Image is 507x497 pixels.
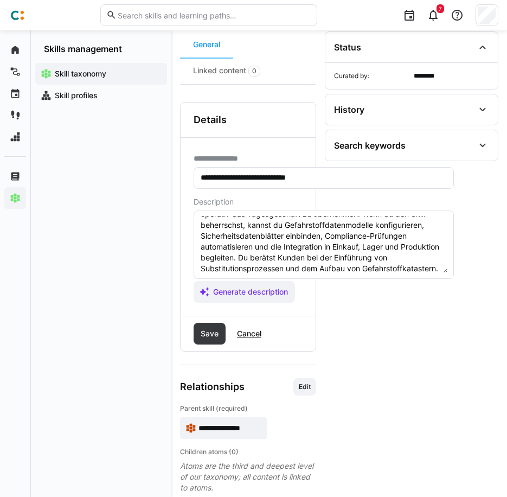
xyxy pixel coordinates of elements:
[194,197,234,206] span: Description
[334,104,364,115] div: History
[211,286,290,297] span: Generate description
[293,378,316,396] button: Edit
[194,323,226,345] button: Save
[334,42,361,53] div: Status
[194,114,227,126] h3: Details
[180,461,316,493] span: Atoms are the third and deepest level of our taxonomy; all content is linked to atoms.
[180,381,245,393] h3: Relationships
[235,328,263,339] span: Cancel
[298,383,312,391] span: Edit
[439,5,442,12] span: 7
[252,67,256,75] span: 0
[199,328,220,339] span: Save
[334,72,409,80] span: Curated by:
[334,140,406,151] div: Search keywords
[230,323,268,345] button: Cancel
[180,58,273,84] div: Linked content
[180,31,233,58] div: General
[194,281,295,303] button: Generate description
[117,10,311,20] input: Search skills and learning paths…
[180,404,316,413] h4: Parent skill (required)
[180,448,316,456] h4: Children atoms (0)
